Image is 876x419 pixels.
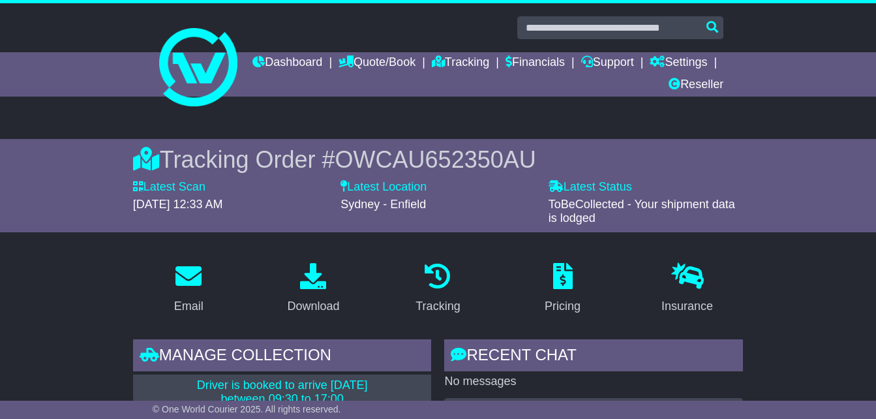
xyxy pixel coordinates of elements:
[252,52,322,74] a: Dashboard
[340,180,427,194] label: Latest Location
[545,298,581,315] div: Pricing
[279,258,348,320] a: Download
[415,298,460,315] div: Tracking
[444,339,743,375] div: RECENT CHAT
[153,404,341,414] span: © One World Courier 2025. All rights reserved.
[444,375,743,389] p: No messages
[653,258,721,320] a: Insurance
[133,146,743,174] div: Tracking Order #
[549,180,632,194] label: Latest Status
[661,298,713,315] div: Insurance
[581,52,634,74] a: Support
[133,180,205,194] label: Latest Scan
[335,146,536,173] span: OWCAU652350AU
[432,52,489,74] a: Tracking
[506,52,565,74] a: Financials
[536,258,589,320] a: Pricing
[287,298,339,315] div: Download
[339,52,415,74] a: Quote/Book
[133,198,223,211] span: [DATE] 12:33 AM
[133,339,432,375] div: Manage collection
[174,298,204,315] div: Email
[669,74,723,97] a: Reseller
[166,258,212,320] a: Email
[340,198,426,211] span: Sydney - Enfield
[407,258,468,320] a: Tracking
[141,379,424,407] p: Driver is booked to arrive [DATE] between 09:30 to 17:00
[650,52,707,74] a: Settings
[549,198,735,225] span: ToBeCollected - Your shipment data is lodged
